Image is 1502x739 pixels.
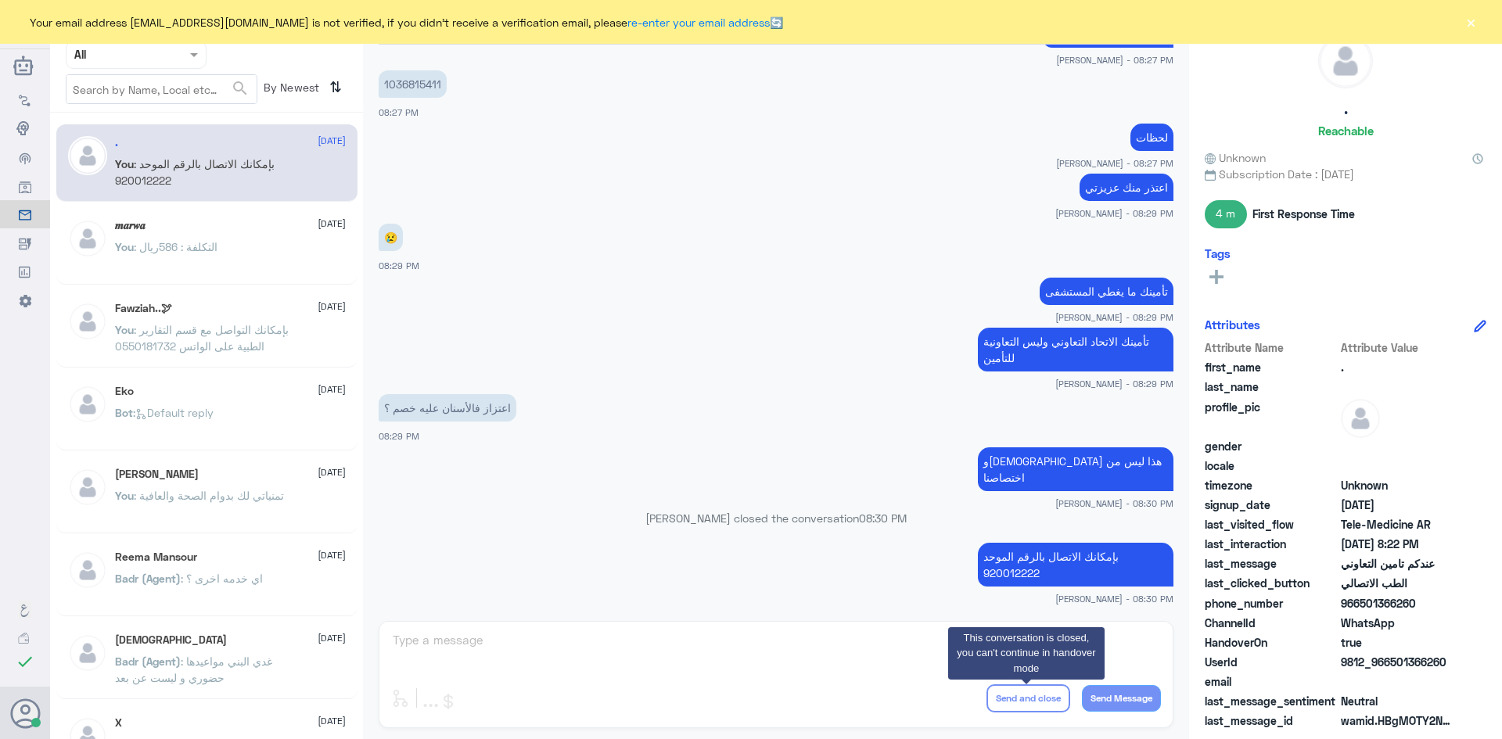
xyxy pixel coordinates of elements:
[68,385,107,424] img: defaultAdmin.png
[1252,206,1355,222] span: First Response Time
[379,107,419,117] span: 08:27 PM
[231,79,250,98] span: search
[257,74,323,106] span: By Newest
[1205,654,1338,670] span: UserId
[1205,497,1338,513] span: signup_date
[115,468,199,481] h5: Mohammed ALRASHED
[1205,516,1338,533] span: last_visited_flow
[318,134,346,148] span: [DATE]
[379,431,419,441] span: 08:29 PM
[1341,595,1454,612] span: 966501366260
[1056,156,1173,170] span: [PERSON_NAME] - 08:27 PM
[1341,555,1454,572] span: عندكم تامين التعاوني
[1341,575,1454,591] span: الطب الاتصالي
[1341,497,1454,513] span: 2025-09-12T17:21:15.156Z
[1341,516,1454,533] span: Tele-Medicine AR
[1205,712,1338,729] span: last_message_id
[1341,477,1454,493] span: Unknown
[1344,100,1348,118] h5: .
[10,698,40,728] button: Avatar
[1205,536,1338,552] span: last_interaction
[859,511,907,525] span: 08:30 PM
[115,219,146,232] h5: 𝒎𝒂𝒓𝒘𝒂
[978,447,1173,491] p: 12/9/2025, 8:30 PM
[68,468,107,507] img: defaultAdmin.png
[1341,359,1454,375] span: .
[115,489,134,502] span: You
[68,219,107,258] img: defaultAdmin.png
[134,240,217,253] span: : التكلفة : 586ريال
[115,406,133,419] span: Bot
[1341,438,1454,454] span: null
[68,302,107,341] img: defaultAdmin.png
[1056,53,1173,66] span: [PERSON_NAME] - 08:27 PM
[1205,615,1338,631] span: ChannelId
[1080,174,1173,201] p: 12/9/2025, 8:29 PM
[1205,477,1338,493] span: timezone
[1055,377,1173,390] span: [PERSON_NAME] - 08:29 PM
[30,14,783,30] span: Your email address [EMAIL_ADDRESS][DOMAIN_NAME] is not verified, if you didn't receive a verifica...
[1205,634,1338,651] span: HandoverOn
[1205,575,1338,591] span: last_clicked_button
[115,323,289,353] span: : بإمكانك التواصل مع قسم التقارير الطبية على الواتس 0550181732
[231,76,250,102] button: search
[1205,317,1260,332] h6: Attributes
[1319,34,1372,88] img: defaultAdmin.png
[318,217,346,231] span: [DATE]
[318,382,346,396] span: [DATE]
[379,394,516,422] p: 12/9/2025, 8:29 PM
[1130,124,1173,151] p: 12/9/2025, 8:27 PM
[115,385,134,398] h5: Eko
[1341,634,1454,651] span: true
[1040,278,1173,305] p: 12/9/2025, 8:29 PM
[1205,438,1338,454] span: gender
[318,548,346,562] span: [DATE]
[68,136,107,175] img: defaultAdmin.png
[1082,685,1161,712] button: Send Message
[1205,457,1338,474] span: locale
[1341,399,1380,438] img: defaultAdmin.png
[1205,595,1338,612] span: phone_number
[1205,693,1338,709] span: last_message_sentiment
[627,16,770,29] a: re-enter your email address
[181,572,263,585] span: : اي خدمه اخرى ؟
[1341,339,1454,356] span: Attribute Value
[68,633,107,673] img: defaultAdmin.png
[1205,166,1486,182] span: Subscription Date : [DATE]
[1341,654,1454,670] span: 9812_966501366260
[379,510,1173,526] p: [PERSON_NAME] closed the conversation
[115,655,181,668] span: Badr (Agent)
[115,716,122,730] h5: X
[66,75,257,103] input: Search by Name, Local etc…
[1205,555,1338,572] span: last_message
[115,157,275,187] span: : بإمكانك الاتصال بالرقم الموحد 920012222
[115,240,134,253] span: You
[978,328,1173,371] p: 12/9/2025, 8:29 PM
[1318,124,1374,138] h6: Reachable
[986,684,1070,712] button: Send and close
[1205,378,1338,395] span: last_name
[115,157,134,170] span: You
[1341,615,1454,631] span: 2
[1205,399,1338,435] span: profile_pic
[1341,457,1454,474] span: null
[318,465,346,479] span: [DATE]
[1055,206,1173,220] span: [PERSON_NAME] - 08:29 PM
[1055,592,1173,605] span: [PERSON_NAME] - 08:30 PM
[68,551,107,590] img: defaultAdmin.png
[1463,14,1479,30] button: ×
[1205,673,1338,690] span: email
[1205,339,1338,356] span: Attribute Name
[379,260,419,271] span: 08:29 PM
[978,543,1173,587] p: 12/9/2025, 8:30 PM
[115,323,134,336] span: You
[1341,712,1454,729] span: wamid.HBgMOTY2NTAxMzY2MjYwFQIAEhgUM0E4OEFCMkI2QThFQjI0MzVFQzgA
[133,406,214,419] span: : Default reply
[1341,673,1454,690] span: null
[1341,536,1454,552] span: 2025-09-12T17:22:09.098Z
[329,74,342,100] i: ⇅
[318,631,346,645] span: [DATE]
[115,572,181,585] span: Badr (Agent)
[318,300,346,314] span: [DATE]
[1341,693,1454,709] span: 0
